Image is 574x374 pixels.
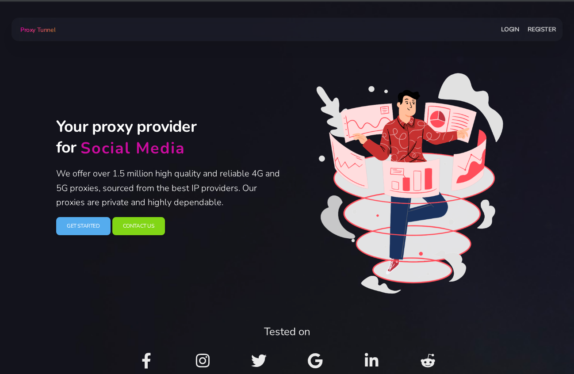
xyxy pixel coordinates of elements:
[528,21,555,38] a: Register
[20,26,55,34] span: Proxy Tunnel
[112,217,165,235] a: Contact Us
[56,117,282,160] h2: Your proxy provider for
[56,167,282,210] p: We offer over 1.5 million high quality and reliable 4G and 5G proxies, sourced from the best IP p...
[444,229,563,363] iframe: Webchat Widget
[61,324,513,340] div: Tested on
[80,138,185,159] div: Social Media
[19,23,55,37] a: Proxy Tunnel
[501,21,519,38] a: Login
[56,217,111,235] a: Get Started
